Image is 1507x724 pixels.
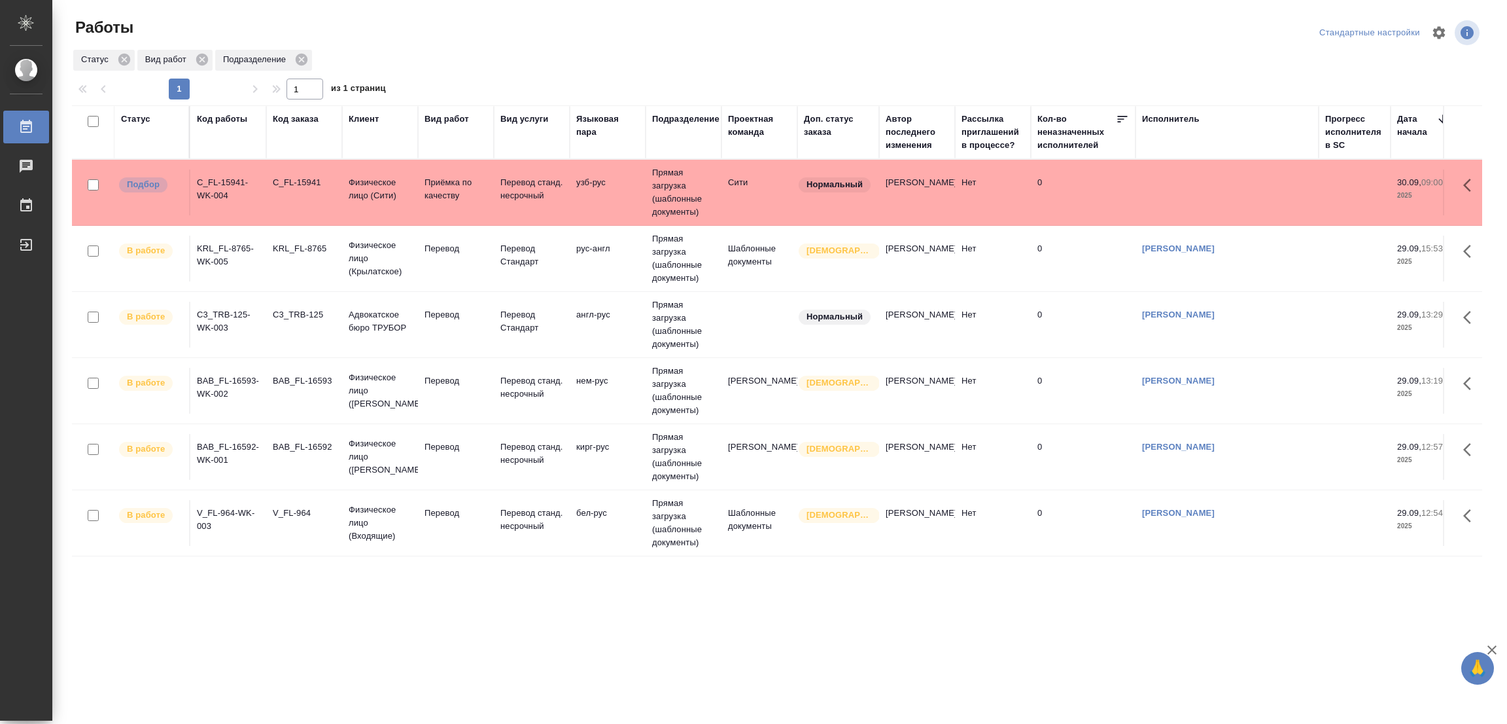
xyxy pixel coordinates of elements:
p: Вид работ [145,53,191,66]
p: Перевод станд. несрочный [500,374,563,401]
div: Языковая пара [576,113,639,139]
p: Подразделение [223,53,290,66]
td: бел-рус [570,500,646,546]
td: Нет [955,302,1031,348]
td: Прямая загрузка (шаблонные документы) [646,292,721,357]
div: split button [1316,23,1423,43]
p: Физическое лицо (Входящие) [349,503,411,543]
p: [DEMOGRAPHIC_DATA] [806,376,872,389]
div: Статус [73,50,135,71]
p: 2025 [1397,321,1449,335]
td: 0 [1031,368,1135,414]
td: Прямая загрузка (шаблонные документы) [646,424,721,490]
p: 13:19 [1421,376,1443,386]
div: Доп. статус заказа [804,113,873,139]
td: Нет [955,170,1031,215]
p: 09:00 [1421,177,1443,187]
a: [PERSON_NAME] [1142,442,1215,452]
td: 0 [1031,170,1135,215]
td: Шаблонные документы [721,236,797,281]
p: Перевод Стандарт [500,308,563,335]
div: Код работы [197,113,247,126]
p: Перевод [424,308,487,321]
p: 29.09, [1397,310,1421,319]
p: 13:29 [1421,310,1443,319]
td: 0 [1031,434,1135,480]
p: [DEMOGRAPHIC_DATA] [806,443,872,456]
div: Исполнитель [1142,113,1200,126]
p: 2025 [1397,388,1449,401]
p: Приёмка по качеству [424,176,487,202]
div: Можно подбирать исполнителей [118,176,182,194]
p: Перевод [424,441,487,454]
p: 29.09, [1397,508,1421,518]
p: Перевод станд. несрочный [500,176,563,202]
button: Здесь прячутся важные кнопки [1455,170,1487,201]
td: [PERSON_NAME] [879,236,955,281]
p: 30.09, [1397,177,1421,187]
td: Сити [721,170,797,215]
td: [PERSON_NAME] [879,434,955,480]
td: BAB_FL-16592-WK-001 [190,434,266,480]
button: Здесь прячутся важные кнопки [1455,368,1487,399]
td: кирг-рус [570,434,646,480]
div: Клиент [349,113,379,126]
p: 15:53 [1421,244,1443,253]
a: [PERSON_NAME] [1142,376,1215,386]
td: [PERSON_NAME] [879,368,955,414]
p: 2025 [1397,189,1449,202]
td: нем-рус [570,368,646,414]
p: Физическое лицо ([PERSON_NAME]) [349,371,411,410]
div: Вид работ [137,50,213,71]
td: Прямая загрузка (шаблонные документы) [646,226,721,291]
td: Прямая загрузка (шаблонные документы) [646,490,721,556]
p: Перевод станд. несрочный [500,507,563,533]
a: [PERSON_NAME] [1142,310,1215,319]
div: Исполнитель выполняет работу [118,441,182,458]
p: Статус [81,53,113,66]
button: Здесь прячутся важные кнопки [1455,434,1487,465]
p: Перевод [424,507,487,520]
div: Вид работ [424,113,469,126]
td: Нет [955,434,1031,480]
td: узб-рус [570,170,646,215]
div: Подразделение [215,50,312,71]
p: Подбор [127,178,160,191]
p: Перевод станд. несрочный [500,441,563,467]
td: [PERSON_NAME] [879,170,955,215]
td: V_FL-964-WK-003 [190,500,266,546]
div: Рассылка приглашений в процессе? [961,113,1024,152]
span: Настроить таблицу [1423,17,1455,48]
p: Нормальный [806,310,863,323]
p: 12:54 [1421,508,1443,518]
p: Перевод [424,242,487,255]
p: 29.09, [1397,376,1421,386]
td: BAB_FL-16593-WK-002 [190,368,266,414]
p: 29.09, [1397,244,1421,253]
p: Нормальный [806,178,863,191]
div: Вид услуги [500,113,549,126]
a: [PERSON_NAME] [1142,508,1215,518]
div: C3_TRB-125 [273,308,336,321]
td: Шаблонные документы [721,500,797,546]
div: Дата начала [1397,113,1436,139]
div: C_FL-15941 [273,176,336,189]
div: Исполнитель выполняет работу [118,507,182,524]
div: BAB_FL-16592 [273,441,336,454]
span: 🙏 [1466,655,1489,682]
div: Исполнитель выполняет работу [118,242,182,260]
td: Нет [955,236,1031,281]
p: [DEMOGRAPHIC_DATA] [806,244,872,257]
td: 0 [1031,302,1135,348]
p: Физическое лицо (Крылатское) [349,239,411,278]
span: Посмотреть информацию [1455,20,1482,45]
p: В работе [127,443,165,456]
td: [PERSON_NAME] [879,302,955,348]
div: Исполнитель выполняет работу [118,308,182,326]
span: Работы [72,17,133,38]
td: KRL_FL-8765-WK-005 [190,236,266,281]
td: рус-англ [570,236,646,281]
td: англ-рус [570,302,646,348]
td: [PERSON_NAME] [721,368,797,414]
div: Код заказа [273,113,319,126]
